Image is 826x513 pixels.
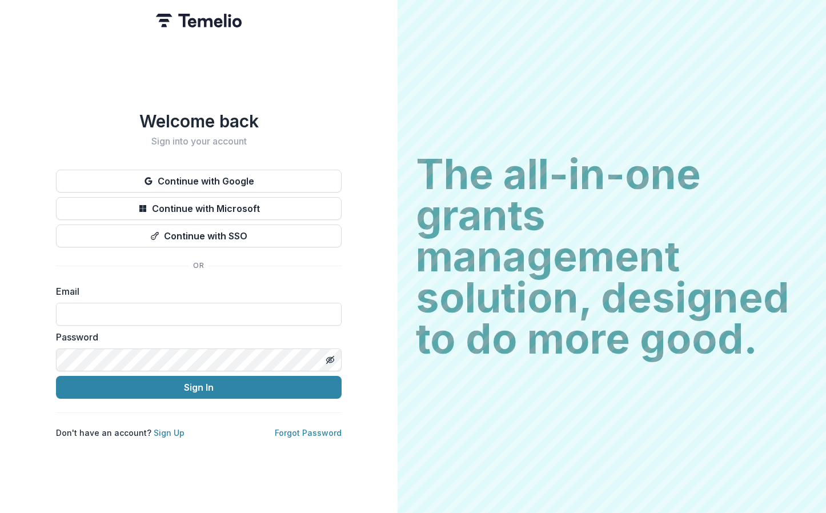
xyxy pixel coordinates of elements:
[56,136,342,147] h2: Sign into your account
[56,197,342,220] button: Continue with Microsoft
[321,351,339,369] button: Toggle password visibility
[56,376,342,399] button: Sign In
[56,225,342,247] button: Continue with SSO
[56,330,335,344] label: Password
[56,427,185,439] p: Don't have an account?
[56,111,342,131] h1: Welcome back
[56,170,342,193] button: Continue with Google
[275,428,342,438] a: Forgot Password
[56,284,335,298] label: Email
[154,428,185,438] a: Sign Up
[156,14,242,27] img: Temelio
